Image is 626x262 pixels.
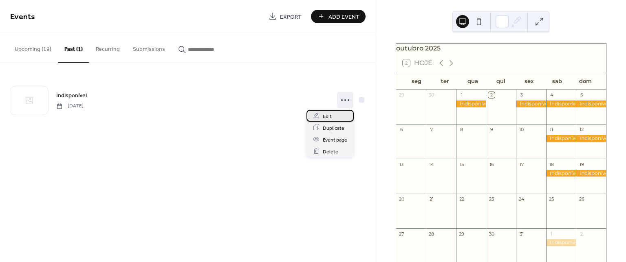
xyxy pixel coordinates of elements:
div: Indisponível [546,100,576,107]
div: 27 [399,231,405,237]
div: 7 [428,127,434,133]
span: Export [280,13,302,21]
span: Edit [323,112,332,120]
div: Indisponível [576,170,606,177]
div: Indisponível [546,239,576,246]
div: Indisponível [546,170,576,177]
div: ter [431,73,459,90]
div: 2 [488,92,494,98]
div: 28 [428,231,434,237]
div: 26 [578,196,584,202]
button: Add Event [311,10,366,23]
div: 9 [488,127,494,133]
div: qui [487,73,515,90]
button: Recurring [89,33,126,62]
div: Indisponível [576,100,606,107]
div: sex [515,73,543,90]
div: 16 [488,161,494,167]
div: 20 [399,196,405,202]
div: 2 [578,231,584,237]
span: Duplicate [323,124,344,132]
div: 30 [428,92,434,98]
span: Event page [323,135,347,144]
div: Indisponível [576,135,606,142]
button: Past (1) [58,33,89,63]
div: 31 [518,231,525,237]
div: 25 [549,196,555,202]
span: Delete [323,147,338,156]
div: 3 [518,92,525,98]
span: Events [10,9,35,25]
div: 8 [458,127,465,133]
span: Indisponível [56,92,87,100]
div: 13 [399,161,405,167]
div: seg [403,73,431,90]
div: 5 [578,92,584,98]
div: 14 [428,161,434,167]
div: 29 [458,231,465,237]
div: 6 [399,127,405,133]
div: outubro 2025 [396,44,606,53]
a: Export [262,10,308,23]
div: qua [459,73,487,90]
div: 12 [578,127,584,133]
button: Upcoming (19) [8,33,58,62]
div: 21 [428,196,434,202]
div: Indisponível [516,100,546,107]
div: 10 [518,127,525,133]
div: 29 [399,92,405,98]
div: 24 [518,196,525,202]
div: Indisponível [456,100,486,107]
button: Submissions [126,33,172,62]
div: 1 [549,231,555,237]
div: 11 [549,127,555,133]
div: 23 [488,196,494,202]
div: 30 [488,231,494,237]
span: [DATE] [56,103,84,110]
div: 17 [518,161,525,167]
div: 4 [549,92,555,98]
div: 19 [578,161,584,167]
div: 15 [458,161,465,167]
span: Add Event [328,13,359,21]
div: 18 [549,161,555,167]
div: 1 [458,92,465,98]
a: Indisponível [56,91,87,100]
div: dom [571,73,600,90]
div: 22 [458,196,465,202]
div: sab [543,73,571,90]
div: Indisponível [546,135,576,142]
